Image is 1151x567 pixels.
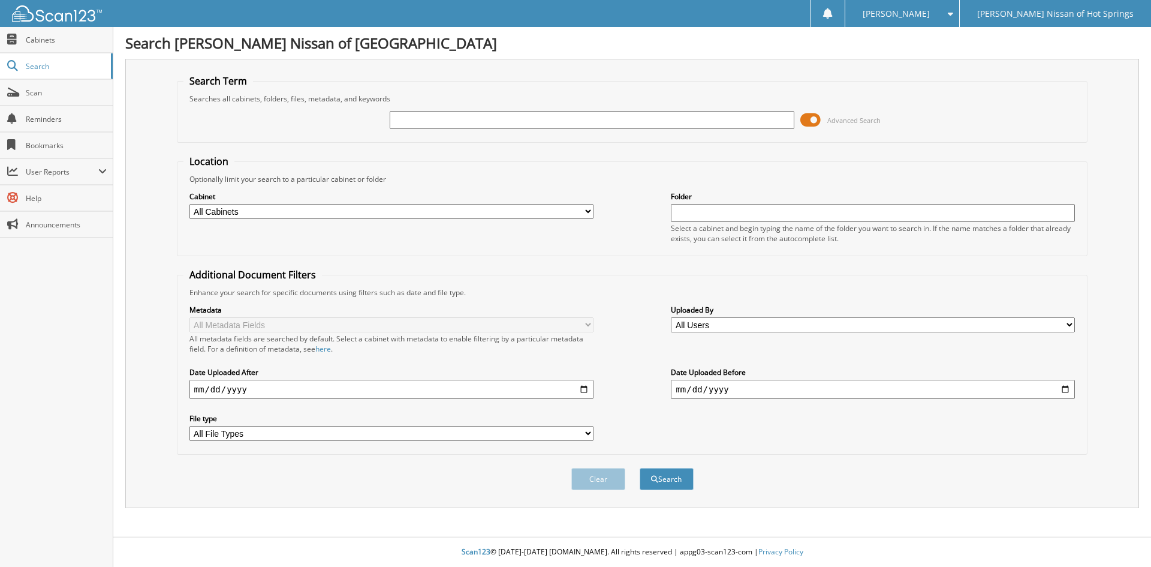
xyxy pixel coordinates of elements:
[462,547,490,557] span: Scan123
[183,74,253,88] legend: Search Term
[26,220,107,230] span: Announcements
[977,10,1134,17] span: [PERSON_NAME] Nissan of Hot Springs
[671,380,1075,399] input: end
[26,167,98,177] span: User Reports
[183,155,234,168] legend: Location
[315,344,331,354] a: here
[189,380,593,399] input: start
[189,334,593,354] div: All metadata fields are searched by default. Select a cabinet with metadata to enable filtering b...
[26,35,107,45] span: Cabinets
[26,114,107,124] span: Reminders
[640,468,694,490] button: Search
[189,305,593,315] label: Metadata
[183,287,1081,298] div: Enhance your search for specific documents using filters such as date and file type.
[26,140,107,151] span: Bookmarks
[571,468,625,490] button: Clear
[671,223,1075,244] div: Select a cabinet and begin typing the name of the folder you want to search in. If the name match...
[125,33,1139,53] h1: Search [PERSON_NAME] Nissan of [GEOGRAPHIC_DATA]
[183,174,1081,184] div: Optionally limit your search to a particular cabinet or folder
[863,10,930,17] span: [PERSON_NAME]
[189,191,593,202] label: Cabinet
[26,61,105,71] span: Search
[827,116,881,125] span: Advanced Search
[189,367,593,377] label: Date Uploaded After
[113,538,1151,567] div: © [DATE]-[DATE] [DOMAIN_NAME]. All rights reserved | appg03-scan123-com |
[183,268,322,281] legend: Additional Document Filters
[12,5,102,22] img: scan123-logo-white.svg
[758,547,803,557] a: Privacy Policy
[26,193,107,203] span: Help
[183,94,1081,104] div: Searches all cabinets, folders, files, metadata, and keywords
[189,413,593,424] label: File type
[671,191,1075,202] label: Folder
[26,88,107,98] span: Scan
[671,305,1075,315] label: Uploaded By
[671,367,1075,377] label: Date Uploaded Before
